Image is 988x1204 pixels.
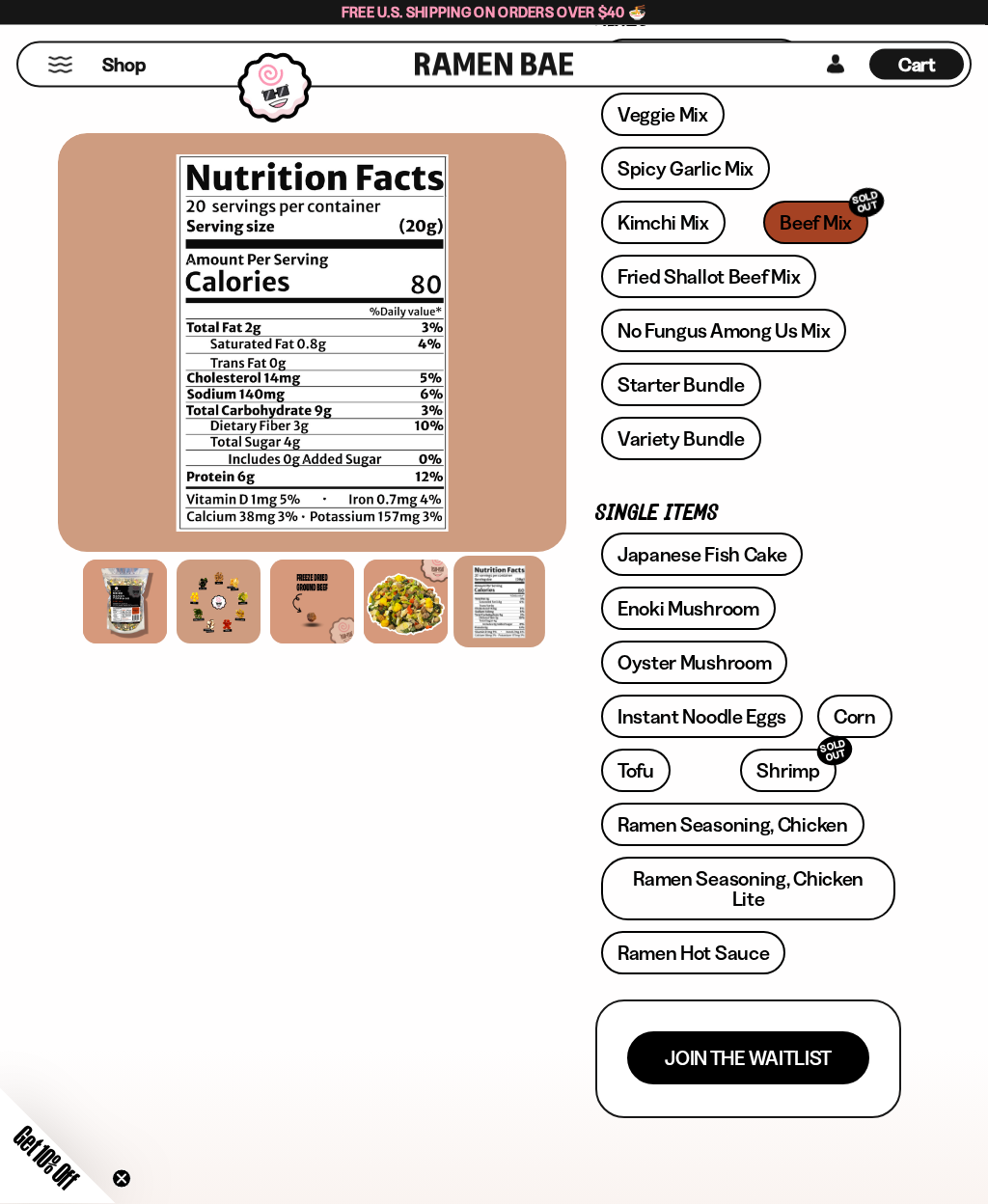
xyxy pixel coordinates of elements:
[601,696,803,739] a: Instant Noodle Eggs
[112,1169,131,1189] button: Close teaser
[342,3,647,21] span: Free U.S. Shipping on Orders over $40 🍜
[601,94,725,137] a: Veggie Mix
[601,256,816,299] a: Fried Shallot Beef Mix
[601,202,726,245] a: Kimchi Mix
[595,506,901,524] p: Single Items
[813,733,856,771] div: SOLD OUT
[601,642,788,685] a: Oyster Mushroom
[601,932,786,975] a: Ramen Hot Sauce
[601,750,671,793] a: Tofu
[898,53,936,76] span: Cart
[601,804,864,847] a: Ramen Seasoning, Chicken
[817,696,892,739] a: Corn
[102,52,146,78] span: Shop
[601,588,776,631] a: Enoki Mushroom
[102,49,146,80] a: Shop
[627,1032,869,1085] button: Join the waitlist
[9,1120,84,1195] span: Get 10% Off
[601,364,761,407] a: Starter Bundle
[601,148,770,191] a: Spicy Garlic Mix
[601,418,761,461] a: Variety Bundle
[740,750,836,793] a: ShrimpSOLD OUT
[601,534,804,577] a: Japanese Fish Cake
[601,858,896,921] a: Ramen Seasoning, Chicken Lite
[665,1049,832,1069] span: Join the waitlist
[601,310,846,353] a: No Fungus Among Us Mix
[869,43,964,86] a: Cart
[47,57,73,73] button: Mobile Menu Trigger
